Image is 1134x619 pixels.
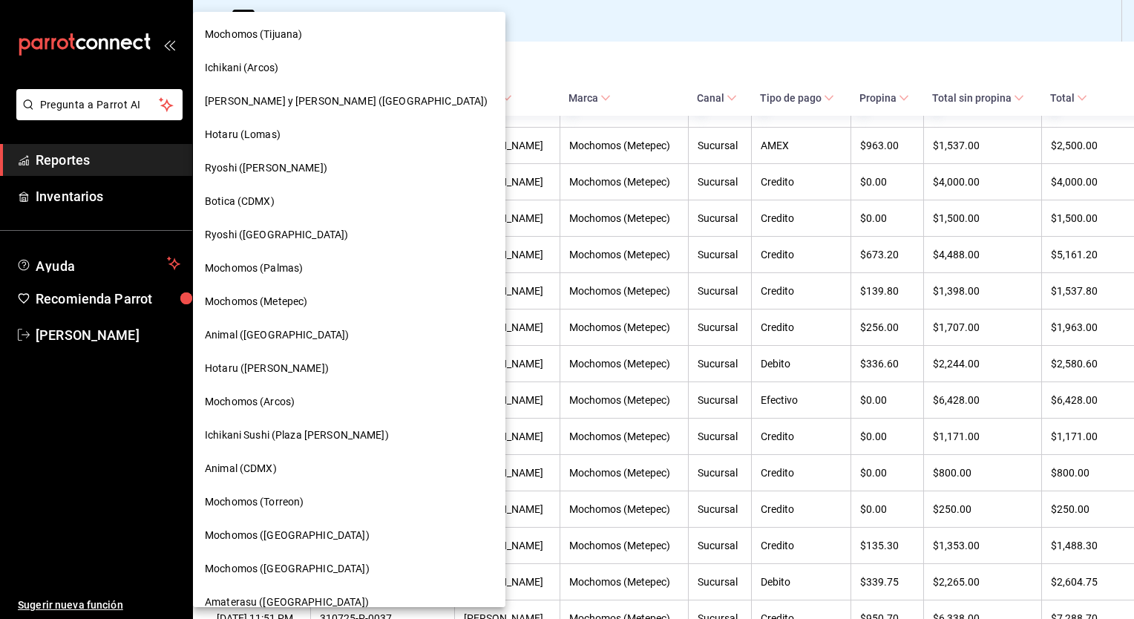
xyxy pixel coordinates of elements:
div: Mochomos (Palmas) [193,252,505,285]
span: Ichikani Sushi (Plaza [PERSON_NAME]) [205,428,389,443]
span: Mochomos (Arcos) [205,394,295,410]
span: Mochomos ([GEOGRAPHIC_DATA]) [205,528,370,543]
div: [PERSON_NAME] y [PERSON_NAME] ([GEOGRAPHIC_DATA]) [193,85,505,118]
span: Ryoshi ([PERSON_NAME]) [205,160,327,176]
div: Ichikani (Arcos) [193,51,505,85]
span: Hotaru ([PERSON_NAME]) [205,361,329,376]
span: Ryoshi ([GEOGRAPHIC_DATA]) [205,227,348,243]
span: Animal ([GEOGRAPHIC_DATA]) [205,327,349,343]
div: Mochomos ([GEOGRAPHIC_DATA]) [193,519,505,552]
div: Mochomos (Tijuana) [193,18,505,51]
div: Animal ([GEOGRAPHIC_DATA]) [193,318,505,352]
div: Mochomos (Arcos) [193,385,505,419]
div: Mochomos (Torreon) [193,485,505,519]
div: Hotaru ([PERSON_NAME]) [193,352,505,385]
span: Hotaru (Lomas) [205,127,281,143]
span: Mochomos (Tijuana) [205,27,302,42]
div: Botica (CDMX) [193,185,505,218]
span: Botica (CDMX) [205,194,275,209]
div: Hotaru (Lomas) [193,118,505,151]
div: Mochomos (Metepec) [193,285,505,318]
span: Ichikani (Arcos) [205,60,278,76]
div: Amaterasu ([GEOGRAPHIC_DATA]) [193,586,505,619]
span: Mochomos (Metepec) [205,294,307,309]
div: Ryoshi ([GEOGRAPHIC_DATA]) [193,218,505,252]
span: Animal (CDMX) [205,461,277,476]
span: Amaterasu ([GEOGRAPHIC_DATA]) [205,595,369,610]
span: Mochomos (Palmas) [205,261,303,276]
div: Mochomos ([GEOGRAPHIC_DATA]) [193,552,505,586]
span: Mochomos (Torreon) [205,494,304,510]
span: [PERSON_NAME] y [PERSON_NAME] ([GEOGRAPHIC_DATA]) [205,94,488,109]
span: Mochomos ([GEOGRAPHIC_DATA]) [205,561,370,577]
div: Ichikani Sushi (Plaza [PERSON_NAME]) [193,419,505,452]
div: Ryoshi ([PERSON_NAME]) [193,151,505,185]
div: Animal (CDMX) [193,452,505,485]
